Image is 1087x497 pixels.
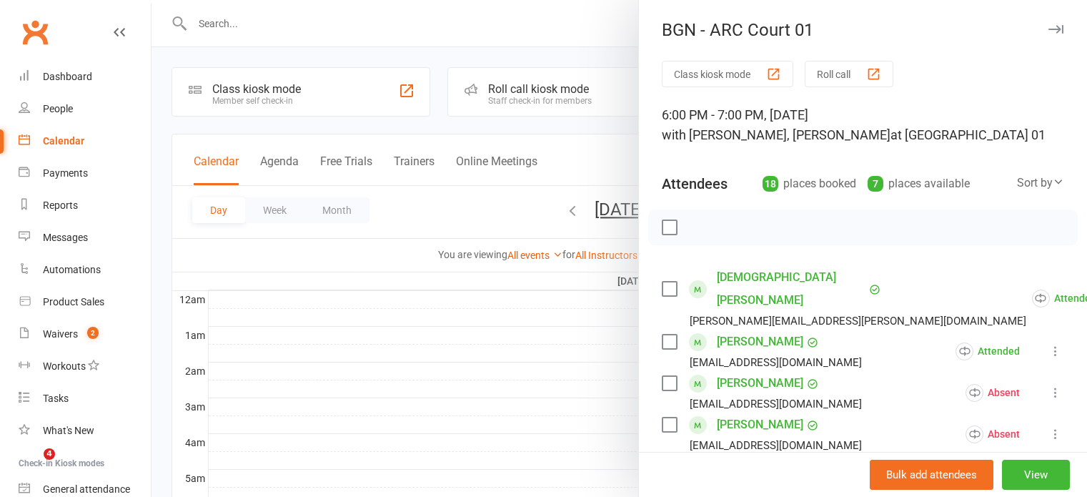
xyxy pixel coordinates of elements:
div: People [43,103,73,114]
div: [PERSON_NAME][EMAIL_ADDRESS][PERSON_NAME][DOMAIN_NAME] [690,312,1026,330]
div: Absent [966,425,1020,443]
div: [EMAIL_ADDRESS][DOMAIN_NAME] [690,395,862,413]
div: Dashboard [43,71,92,82]
a: Payments [19,157,151,190]
div: Workouts [43,360,86,372]
a: Reports [19,190,151,222]
button: View [1002,460,1070,490]
div: Product Sales [43,296,104,307]
a: Clubworx [17,14,53,50]
a: Messages [19,222,151,254]
span: with [PERSON_NAME], [PERSON_NAME] [662,127,890,142]
span: at [GEOGRAPHIC_DATA] 01 [890,127,1046,142]
a: Dashboard [19,61,151,93]
button: Roll call [805,61,893,87]
a: [PERSON_NAME] [717,372,803,395]
a: [PERSON_NAME] [717,413,803,436]
div: Absent [966,384,1020,402]
button: Class kiosk mode [662,61,793,87]
div: BGN - ARC Court 01 [639,20,1087,40]
a: What's New [19,415,151,447]
a: Automations [19,254,151,286]
div: Attended [956,343,1020,360]
div: 18 [763,176,778,192]
div: General attendance [43,483,130,495]
div: Calendar [43,135,84,147]
div: places available [868,174,970,194]
div: What's New [43,425,94,436]
div: Attendees [662,174,728,194]
div: places booked [763,174,856,194]
div: [EMAIL_ADDRESS][DOMAIN_NAME] [690,436,862,455]
a: [DEMOGRAPHIC_DATA][PERSON_NAME] [717,266,865,312]
div: Sort by [1017,174,1064,192]
a: Waivers 2 [19,318,151,350]
a: Calendar [19,125,151,157]
div: Waivers [43,328,78,340]
a: Product Sales [19,286,151,318]
div: 6:00 PM - 7:00 PM, [DATE] [662,105,1064,145]
div: Messages [43,232,88,243]
div: Automations [43,264,101,275]
div: [EMAIL_ADDRESS][DOMAIN_NAME] [690,353,862,372]
div: Reports [43,200,78,211]
span: 2 [87,327,99,339]
a: People [19,93,151,125]
button: Bulk add attendees [870,460,993,490]
iframe: Intercom live chat [14,448,49,483]
a: [PERSON_NAME] [717,330,803,353]
div: Tasks [43,393,69,404]
div: 7 [868,176,883,192]
a: Tasks [19,383,151,415]
a: Workouts [19,350,151,383]
span: 4 [44,448,55,460]
div: Payments [43,167,88,179]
